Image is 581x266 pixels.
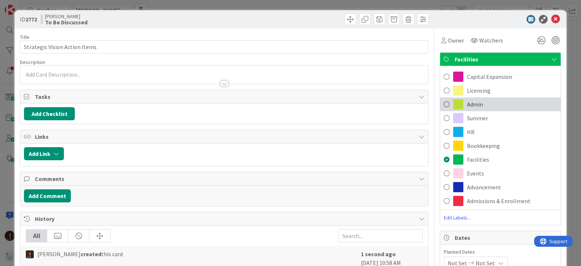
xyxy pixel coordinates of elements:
[24,107,75,120] button: Add Checklist
[467,128,475,136] span: HR
[467,197,531,205] span: Admissions & Enrollment
[35,174,415,183] span: Comments
[35,132,415,141] span: Links
[24,147,64,160] button: Add Link
[37,250,123,258] span: [PERSON_NAME] this card
[338,229,423,242] input: Search...
[467,86,491,95] span: Licensing
[467,100,483,109] span: Admin
[448,36,464,45] span: Owner
[467,169,484,178] span: Events
[361,250,396,258] b: 1 second ago
[467,183,501,192] span: Advancement
[81,250,101,258] b: created
[26,230,47,242] div: All
[467,72,512,81] span: Capital Expansion
[444,248,557,256] span: Planned Dates
[20,40,428,53] input: type card name here...
[467,155,489,164] span: Facilities
[25,16,37,23] b: 2772
[20,15,37,24] span: ID
[45,13,88,19] span: [PERSON_NAME]
[26,250,34,258] img: RF
[35,214,415,223] span: History
[455,233,548,242] span: Dates
[20,59,45,65] span: Description
[467,114,488,122] span: Summer
[15,1,33,10] span: Support
[35,92,415,101] span: Tasks
[20,34,29,40] label: Title
[45,19,88,25] b: To Be Discussed
[467,141,500,150] span: Bookkeeping
[440,214,561,221] span: Edit Labels...
[24,189,71,202] button: Add Comment
[479,36,503,45] span: Watchers
[455,55,548,64] span: Facilities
